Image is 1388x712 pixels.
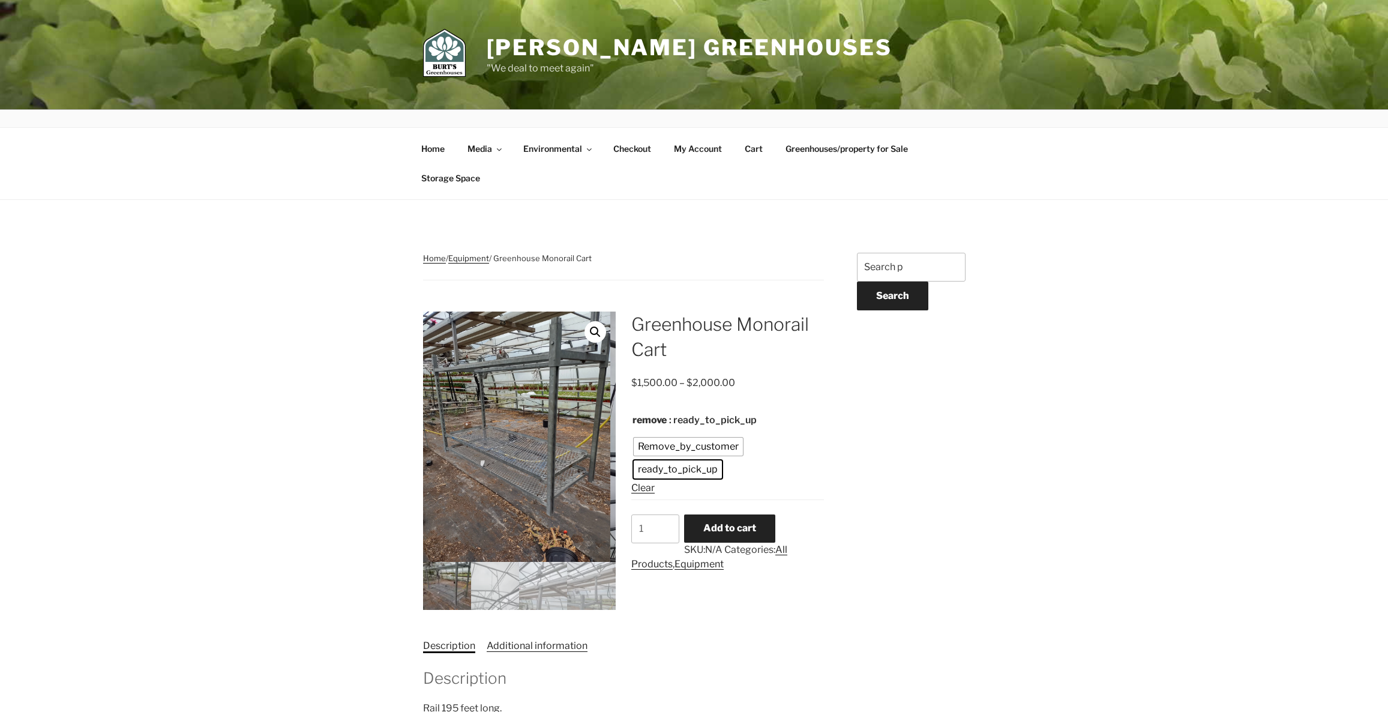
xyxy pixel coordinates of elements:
[423,253,446,263] a: Home
[610,312,798,562] img: Greenhouse Monorail Cart - Image 2
[631,544,787,570] span: Categories: ,
[686,377,735,388] bdi: 2,000.00
[674,558,724,570] a: Equipment
[471,562,519,610] img: Greenhouse Monorail Cart - Image 2
[411,134,978,193] nav: Top Menu
[775,134,919,163] a: Greenhouses/property for Sale
[487,640,587,651] a: Additional information
[679,377,685,388] span: –
[857,282,928,310] button: Search
[857,253,966,282] input: Search products…
[669,413,757,427] span: : ready_to_pick_up
[705,544,723,555] span: N/A
[686,377,692,388] span: $
[634,460,722,478] li: ready_to_pick_up
[684,514,775,543] button: Add to cart
[448,253,489,263] a: Equipment
[457,134,511,163] a: Media
[631,435,824,481] ul: remove
[631,544,787,570] a: All Products
[423,253,825,281] nav: Breadcrumb
[857,253,966,352] aside: Blog Sidebar
[487,34,892,61] a: [PERSON_NAME] Greenhouses
[664,134,733,163] a: My Account
[631,312,824,362] h1: Greenhouse Monorail Cart
[631,377,637,388] span: $
[567,562,615,610] img: Greenhouse Monorail Cart - Image 4
[631,482,655,493] a: Clear options
[423,29,466,77] img: Burt's Greenhouses
[631,377,677,388] bdi: 1,500.00
[632,413,667,427] label: remove
[635,462,721,477] span: ready_to_pick_up
[519,562,567,610] img: Greenhouse Monorail Cart - Image 3
[631,514,679,543] input: Product quantity
[635,439,742,454] span: Remove_by_customer
[411,163,491,193] a: Storage Space
[513,134,601,163] a: Environmental
[423,640,475,651] a: Description
[411,134,455,163] a: Home
[684,544,723,555] span: SKU:
[584,321,606,343] a: View full-screen image gallery
[423,562,471,610] img: Greenhouse Monorail Cart
[735,134,774,163] a: Cart
[423,668,825,689] h2: Description
[634,438,743,456] li: Remove_by_customer
[603,134,662,163] a: Checkout
[487,61,892,76] p: "We deal to meet again"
